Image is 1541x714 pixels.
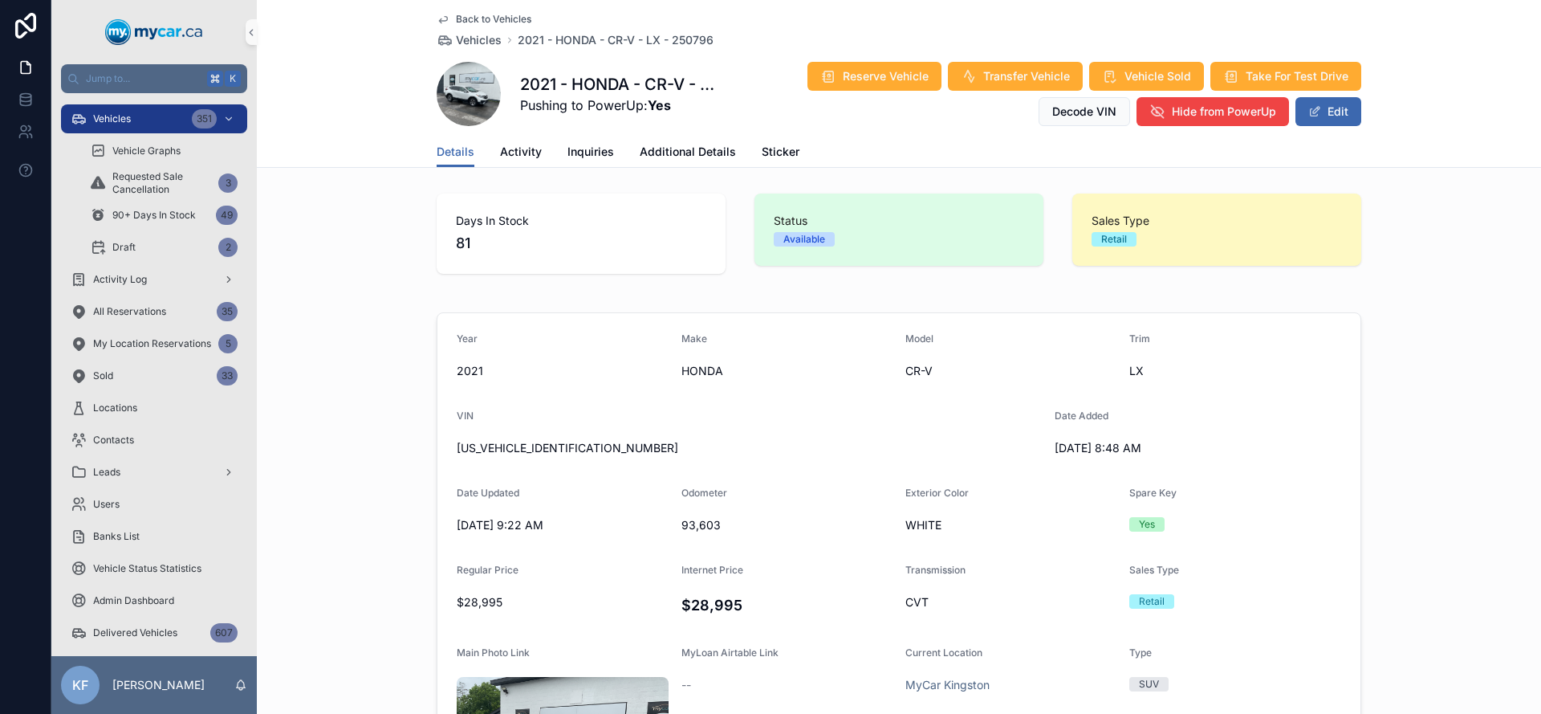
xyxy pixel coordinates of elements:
button: Hide from PowerUp [1136,97,1289,126]
a: Sold33 [61,361,247,390]
div: Retail [1139,594,1165,609]
span: Regular Price [457,564,518,576]
span: [DATE] 9:22 AM [457,517,669,533]
span: Vehicles [93,112,131,125]
a: Vehicle Graphs [80,137,247,165]
a: Draft2 [80,233,247,262]
a: Delivered Vehicles607 [61,618,247,647]
span: Sold [93,369,113,382]
span: $28,995 [457,594,669,610]
span: MyLoan Airtable Link [681,647,779,659]
span: Locations [93,402,137,414]
a: Locations [61,394,247,422]
button: Reserve Vehicle [807,62,941,91]
span: CR-V [905,363,1116,379]
div: Retail [1101,232,1127,247]
span: Vehicle Graphs [112,145,181,157]
span: Back to Vehicles [456,13,531,26]
div: 351 [192,109,217,129]
span: Model [905,333,933,345]
button: Take For Test Drive [1210,62,1361,91]
span: WHITE [905,517,1116,533]
a: Vehicle Status Statistics [61,554,247,583]
span: Banks List [93,530,140,543]
a: Back to Vehicles [437,13,531,26]
span: [US_VEHICLE_IDENTIFICATION_NUMBER] [457,440,1042,456]
span: Sticker [762,144,799,160]
span: Vehicle Status Statistics [93,562,201,575]
span: -- [681,677,691,693]
span: Trim [1129,333,1150,345]
span: Spare Key [1129,487,1177,499]
span: Year [457,333,478,345]
span: Sales Type [1092,213,1342,229]
span: 81 [456,232,706,255]
a: Vehicles [437,32,502,48]
span: Users [93,498,120,511]
a: Contacts [61,426,247,455]
span: Current Location [905,647,982,659]
div: 49 [216,206,238,225]
button: Edit [1295,97,1361,126]
div: 5 [218,334,238,353]
span: Contacts [93,434,134,447]
span: 90+ Days In Stock [112,209,196,222]
span: Main Photo Link [457,647,530,659]
span: Take For Test Drive [1246,68,1348,84]
div: Yes [1139,517,1155,532]
span: Admin Dashboard [93,594,174,607]
span: Transmission [905,564,966,576]
span: Odometer [681,487,727,499]
div: Available [783,232,825,247]
div: 607 [210,623,238,643]
a: Sticker [762,137,799,169]
a: Requested Sale Cancellation3 [80,169,247,198]
span: Activity [500,144,542,160]
h4: $28,995 [681,594,893,616]
a: All Reservations35 [61,297,247,326]
span: Make [681,333,707,345]
span: Internet Price [681,564,743,576]
span: Type [1129,647,1152,659]
span: Vehicles [456,32,502,48]
span: [DATE] 8:48 AM [1055,440,1267,456]
a: 90+ Days In Stock49 [80,201,247,230]
a: Details [437,137,474,168]
a: Activity Log [61,265,247,294]
span: VIN [457,410,474,422]
span: Hide from PowerUp [1172,104,1276,120]
span: Delivered Vehicles [93,626,177,639]
a: MyCar Kingston [905,677,990,693]
div: 33 [217,366,238,386]
span: Transfer Vehicle [983,68,1070,84]
div: SUV [1139,677,1159,692]
span: Vehicle Sold [1124,68,1191,84]
a: Inquiries [567,137,614,169]
div: scrollable content [51,93,257,656]
a: My Location Reservations5 [61,329,247,358]
span: KF [72,675,88,695]
div: 3 [218,173,238,193]
span: Reserve Vehicle [843,68,929,84]
span: 93,603 [681,517,893,533]
strong: Yes [648,97,671,113]
span: HONDA [681,363,893,379]
button: Decode VIN [1039,97,1130,126]
span: Status [774,213,1024,229]
a: Users [61,490,247,519]
span: Decode VIN [1052,104,1116,120]
span: LX [1129,363,1341,379]
span: My Location Reservations [93,337,211,350]
span: Additional Details [640,144,736,160]
span: Requested Sale Cancellation [112,170,212,196]
a: Admin Dashboard [61,586,247,615]
span: Date Added [1055,410,1108,422]
a: Additional Details [640,137,736,169]
span: Exterior Color [905,487,969,499]
span: Date Updated [457,487,519,499]
span: 2021 [457,363,669,379]
div: 2 [218,238,238,257]
p: [PERSON_NAME] [112,677,205,693]
span: Activity Log [93,273,147,286]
